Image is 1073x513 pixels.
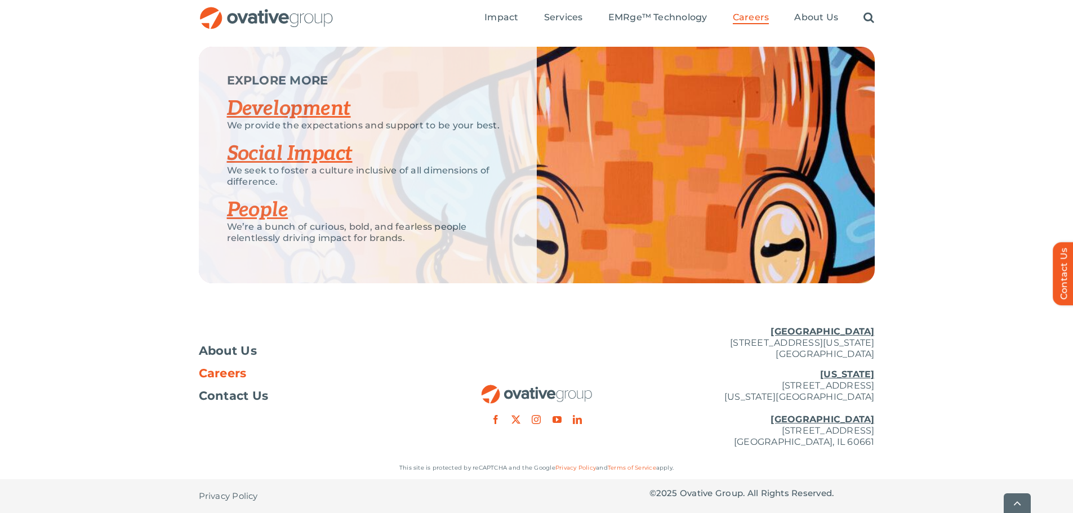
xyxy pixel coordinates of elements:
nav: Footer Menu [199,345,424,402]
p: EXPLORE MORE [227,75,509,86]
nav: Footer - Privacy Policy [199,479,424,513]
span: Contact Us [199,390,269,402]
p: We provide the expectations and support to be your best. [227,120,509,131]
a: Contact Us [199,390,424,402]
a: Privacy Policy [199,479,258,513]
span: Careers [199,368,247,379]
a: facebook [491,415,500,424]
span: About Us [199,345,257,356]
a: twitter [511,415,520,424]
a: linkedin [573,415,582,424]
p: This site is protected by reCAPTCHA and the Google and apply. [199,462,875,474]
u: [GEOGRAPHIC_DATA] [771,326,874,337]
a: OG_Full_horizontal_RGB [199,6,334,16]
a: Services [544,12,583,24]
u: [US_STATE] [820,369,874,380]
a: About Us [794,12,838,24]
span: About Us [794,12,838,23]
span: Services [544,12,583,23]
p: We seek to foster a culture inclusive of all dimensions of difference. [227,165,509,188]
a: Social Impact [227,141,353,166]
span: 2025 [656,488,678,498]
a: Careers [199,368,424,379]
span: Careers [733,12,769,23]
a: Development [227,96,351,121]
a: youtube [553,415,562,424]
a: EMRge™ Technology [608,12,707,24]
u: [GEOGRAPHIC_DATA] [771,414,874,425]
a: Terms of Service [608,464,656,471]
p: [STREET_ADDRESS] [US_STATE][GEOGRAPHIC_DATA] [STREET_ADDRESS] [GEOGRAPHIC_DATA], IL 60661 [649,369,875,448]
span: Privacy Policy [199,490,258,502]
a: Impact [484,12,518,24]
span: Impact [484,12,518,23]
p: [STREET_ADDRESS][US_STATE] [GEOGRAPHIC_DATA] [649,326,875,360]
a: People [227,198,288,222]
a: OG_Full_horizontal_RGB [480,383,593,394]
a: Search [863,12,874,24]
p: © Ovative Group. All Rights Reserved. [649,488,875,499]
span: EMRge™ Technology [608,12,707,23]
p: We’re a bunch of curious, bold, and fearless people relentlessly driving impact for brands. [227,221,509,244]
a: instagram [532,415,541,424]
a: Privacy Policy [555,464,596,471]
a: About Us [199,345,424,356]
a: Careers [733,12,769,24]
